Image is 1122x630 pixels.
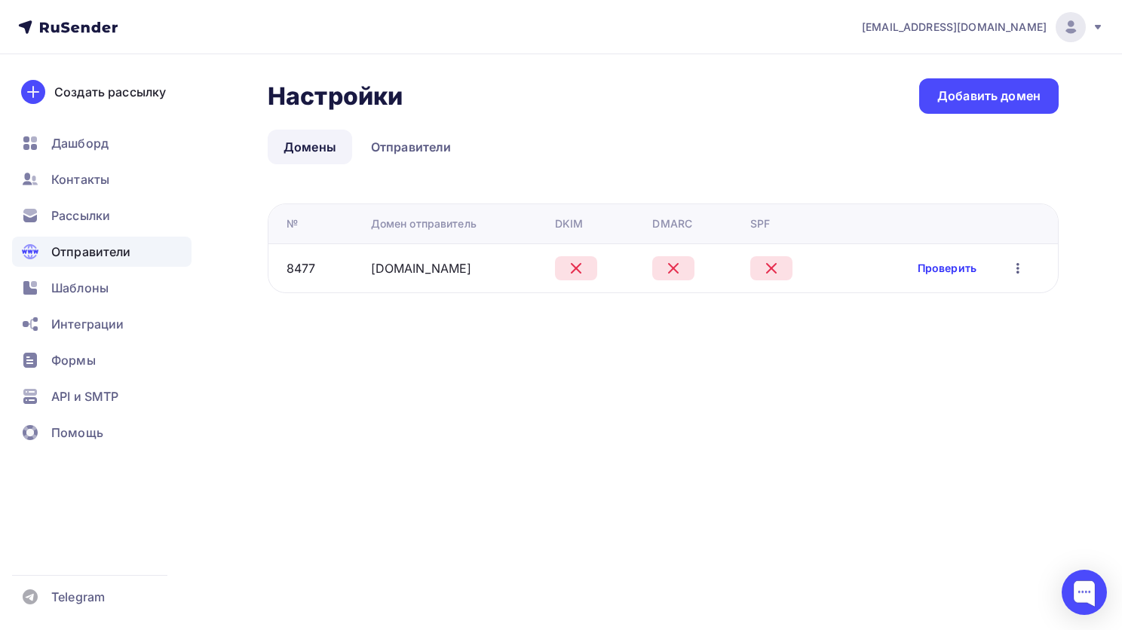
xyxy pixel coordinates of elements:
span: Формы [51,351,96,369]
div: 8477 [287,259,316,277]
span: Помощь [51,424,103,442]
a: Рассылки [12,200,192,231]
a: Шаблоны [12,273,192,303]
div: Домен отправитель [371,216,477,231]
a: Проверить [918,261,976,276]
a: Контакты [12,164,192,194]
span: Интеграции [51,315,124,333]
div: Создать рассылку [54,83,166,101]
div: DMARC [652,216,692,231]
a: Формы [12,345,192,375]
div: DKIM [555,216,584,231]
a: [EMAIL_ADDRESS][DOMAIN_NAME] [862,12,1104,42]
h2: Настройки [268,81,403,112]
span: Шаблоны [51,279,109,297]
span: [EMAIL_ADDRESS][DOMAIN_NAME] [862,20,1047,35]
span: Отправители [51,243,131,261]
span: Контакты [51,170,109,188]
a: Отправители [355,130,467,164]
a: Домены [268,130,352,164]
a: [DOMAIN_NAME] [371,261,472,276]
span: Дашборд [51,134,109,152]
span: API и SMTP [51,387,118,405]
div: № [287,216,298,231]
a: Дашборд [12,128,192,158]
a: Отправители [12,237,192,267]
span: Telegram [51,588,105,606]
span: Рассылки [51,206,110,225]
div: Добавить домен [937,87,1041,105]
div: SPF [750,216,770,231]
